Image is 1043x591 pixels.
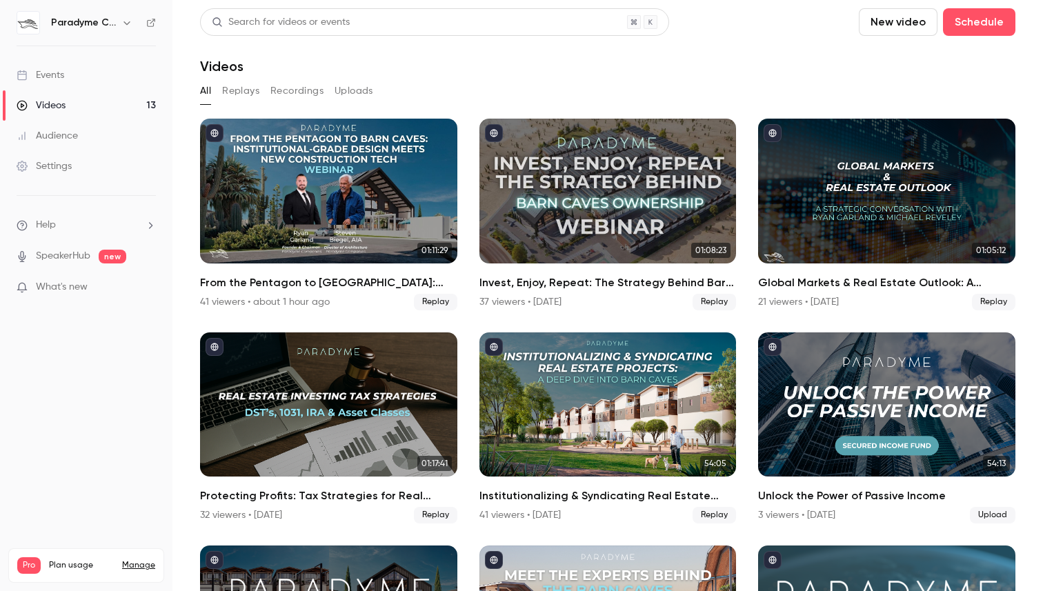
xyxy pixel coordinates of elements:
span: Replay [693,294,736,310]
li: Unlock the Power of Passive Income [758,332,1015,524]
li: Protecting Profits: Tax Strategies for Real Estate Investors [200,332,457,524]
button: New video [859,8,937,36]
span: 01:08:23 [691,243,731,258]
h1: Videos [200,58,244,74]
button: published [485,124,503,142]
button: published [206,338,223,356]
h2: Global Markets & Real Estate Outlook: A Strategic Conversation with [PERSON_NAME] & [PERSON_NAME] [758,274,1015,291]
span: 01:05:12 [972,243,1010,258]
div: Videos [17,99,66,112]
h2: From the Pentagon to [GEOGRAPHIC_DATA]: Institutional-Grade Design Meets New Construction Tech [200,274,457,291]
button: published [485,551,503,569]
h2: Invest, Enjoy, Repeat: The Strategy Behind Barn Caves Ownership [479,274,737,291]
h2: Unlock the Power of Passive Income [758,488,1015,504]
button: Schedule [943,8,1015,36]
button: Recordings [270,80,324,102]
section: Videos [200,8,1015,583]
button: published [206,551,223,569]
div: Events [17,68,64,82]
h2: Institutionalizing & Syndicating Real Estate Projects: A Deep Dive into Barn Caves [479,488,737,504]
button: published [764,338,782,356]
button: published [764,551,782,569]
span: 01:17:41 [417,456,452,471]
a: 01:11:29From the Pentagon to [GEOGRAPHIC_DATA]: Institutional-Grade Design Meets New Construction... [200,119,457,310]
span: Plan usage [49,560,114,571]
span: Help [36,218,56,232]
span: new [99,250,126,263]
a: 01:08:23Invest, Enjoy, Repeat: The Strategy Behind Barn Caves Ownership37 viewers • [DATE]Replay [479,119,737,310]
span: What's new [36,280,88,294]
button: Uploads [335,80,373,102]
button: published [485,338,503,356]
li: help-dropdown-opener [17,218,156,232]
div: 41 viewers • about 1 hour ago [200,295,330,309]
div: 21 viewers • [DATE] [758,295,839,309]
button: Replays [222,80,259,102]
h6: Paradyme Companies [51,16,116,30]
span: Replay [414,294,457,310]
span: 54:13 [983,456,1010,471]
button: All [200,80,211,102]
span: Upload [970,507,1015,523]
a: 54:13Unlock the Power of Passive Income3 viewers • [DATE]Upload [758,332,1015,524]
li: Global Markets & Real Estate Outlook: A Strategic Conversation with Ryan Garland & Michael Reveley [758,119,1015,310]
li: From the Pentagon to Barn Caves: Institutional-Grade Design Meets New Construction Tech [200,119,457,310]
div: 3 viewers • [DATE] [758,508,835,522]
div: 32 viewers • [DATE] [200,508,282,522]
span: Replay [693,507,736,523]
a: 54:05Institutionalizing & Syndicating Real Estate Projects: A Deep Dive into Barn Caves41 viewers... [479,332,737,524]
a: 01:17:41Protecting Profits: Tax Strategies for Real Estate Investors32 viewers • [DATE]Replay [200,332,457,524]
button: published [764,124,782,142]
span: 54:05 [700,456,731,471]
h2: Protecting Profits: Tax Strategies for Real Estate Investors [200,488,457,504]
a: Manage [122,560,155,571]
div: Search for videos or events [212,15,350,30]
iframe: Noticeable Trigger [139,281,156,294]
a: 01:05:12Global Markets & Real Estate Outlook: A Strategic Conversation with [PERSON_NAME] & [PERS... [758,119,1015,310]
span: 01:11:29 [417,243,452,258]
div: 37 viewers • [DATE] [479,295,562,309]
li: Invest, Enjoy, Repeat: The Strategy Behind Barn Caves Ownership [479,119,737,310]
li: Institutionalizing & Syndicating Real Estate Projects: A Deep Dive into Barn Caves [479,332,737,524]
div: 41 viewers • [DATE] [479,508,561,522]
span: Replay [414,507,457,523]
div: Audience [17,129,78,143]
span: Pro [17,557,41,574]
a: SpeakerHub [36,249,90,263]
img: Paradyme Companies [17,12,39,34]
button: published [206,124,223,142]
div: Settings [17,159,72,173]
span: Replay [972,294,1015,310]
